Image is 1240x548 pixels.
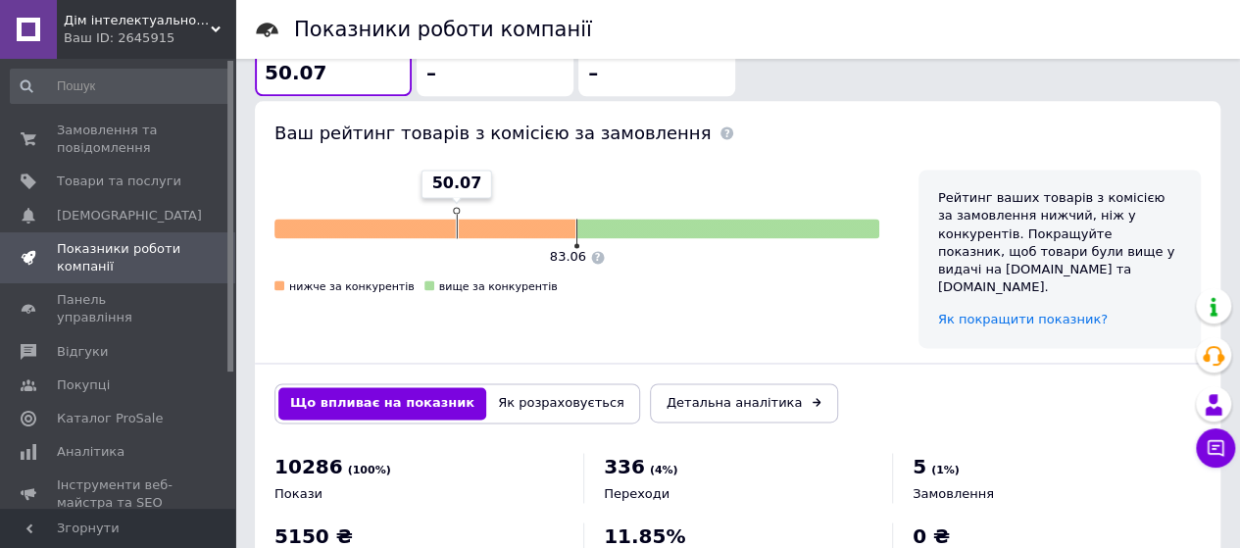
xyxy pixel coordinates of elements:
span: 336 [604,455,645,478]
span: Замовлення та повідомлення [57,122,181,157]
span: Аналітика [57,443,124,461]
span: Панель управління [57,291,181,326]
span: Переходи [604,486,670,501]
span: (100%) [348,464,391,476]
span: 5 [913,455,926,478]
span: Замовлення [913,486,994,501]
span: Покупці [57,376,110,394]
span: Дім інтелектуальної книги [64,12,211,29]
span: (4%) [650,464,678,476]
div: Ваш ID: 2645915 [64,29,235,47]
span: Покази [274,486,322,501]
a: Детальна аналітика [650,383,838,423]
div: Рейтинг ваших товарів з комісією за замовлення нижчий, ніж у конкурентів. Покращуйте показник, що... [938,189,1181,296]
span: Товари та послуги [57,173,181,190]
h1: Показники роботи компанії [294,18,592,41]
span: 83.06 [550,249,586,264]
span: 0 ₴ [913,524,950,548]
span: Показники роботи компанії [57,240,181,275]
span: [DEMOGRAPHIC_DATA] [57,207,202,224]
span: – [426,61,436,84]
span: 5150 ₴ [274,524,353,548]
span: Ваш рейтинг товарів з комісією за замовлення [274,123,711,143]
span: 10286 [274,455,343,478]
button: Чат з покупцем [1196,428,1235,468]
button: Як розраховується [486,387,636,419]
span: 50.07 [265,61,326,84]
span: 11.85% [604,524,685,548]
span: Каталог ProSale [57,410,163,427]
span: 50.07 [432,173,482,194]
span: (1%) [931,464,960,476]
span: нижче за конкурентів [289,280,415,293]
span: – [588,61,598,84]
span: Інструменти веб-майстра та SEO [57,476,181,512]
span: вище за конкурентів [439,280,558,293]
span: Відгуки [57,343,108,361]
button: Що впливає на показник [278,387,486,419]
a: Як покращити показник? [938,312,1108,326]
input: Пошук [10,69,231,104]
